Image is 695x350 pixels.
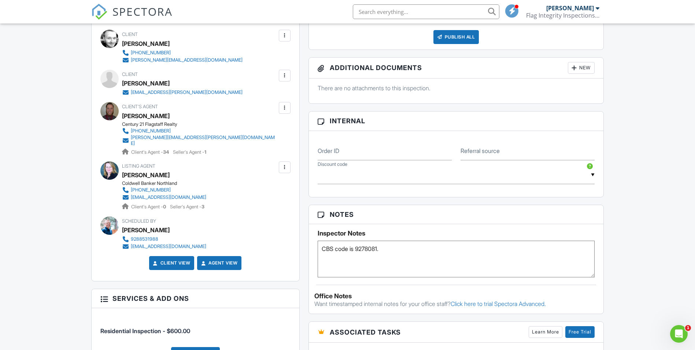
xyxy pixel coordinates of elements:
a: Learn More [529,326,562,338]
a: [EMAIL_ADDRESS][PERSON_NAME][DOMAIN_NAME] [122,89,243,96]
a: Free Trial [565,326,595,338]
label: Discount code [318,161,347,168]
div: [PERSON_NAME][EMAIL_ADDRESS][PERSON_NAME][DOMAIN_NAME] [131,135,277,146]
span: Client's Agent [122,104,158,109]
div: [PERSON_NAME][EMAIL_ADDRESS][DOMAIN_NAME] [131,57,243,63]
div: [PERSON_NAME] [122,38,170,49]
strong: 3 [202,204,204,209]
div: [EMAIL_ADDRESS][PERSON_NAME][DOMAIN_NAME] [131,90,243,95]
strong: 1 [204,149,206,155]
a: Click here to trial Spectora Advanced. [451,300,546,307]
span: Seller's Agent - [173,149,206,155]
p: Want timestamped internal notes for your office staff? [314,300,598,308]
a: [PHONE_NUMBER] [122,186,206,194]
a: [PERSON_NAME] [122,110,170,121]
h3: Internal [309,112,604,131]
span: Residential Inspection - $600.00 [100,327,190,335]
div: Office Notes [314,292,598,300]
span: Client [122,72,138,77]
iframe: Intercom live chat [670,325,688,343]
a: [PERSON_NAME][EMAIL_ADDRESS][DOMAIN_NAME] [122,56,243,64]
input: Search everything... [353,4,499,19]
div: Coldwell Banker Northland [122,181,212,186]
a: SPECTORA [91,10,173,25]
div: [PHONE_NUMBER] [131,50,171,56]
p: There are no attachments to this inspection. [318,84,595,92]
span: Client [122,32,138,37]
span: Client's Agent - [131,149,170,155]
div: Publish All [433,30,479,44]
span: Seller's Agent - [170,204,204,209]
li: Service: Residential Inspection [100,314,291,341]
textarea: CBS code is 9278081. [318,241,595,277]
strong: 34 [163,149,169,155]
a: [EMAIL_ADDRESS][DOMAIN_NAME] [122,194,206,201]
a: [PERSON_NAME] [122,169,170,181]
div: [PHONE_NUMBER] [131,187,171,193]
h3: Services & Add ons [92,289,299,308]
span: Listing Agent [122,163,155,169]
div: [PERSON_NAME] [546,4,594,12]
div: [PERSON_NAME] [122,78,170,89]
div: New [568,62,595,74]
img: The Best Home Inspection Software - Spectora [91,4,107,20]
div: 9288531988 [131,236,158,242]
div: Century 21 Flagstaff Realty [122,121,283,127]
a: 9288531988 [122,236,206,243]
h3: Notes [309,205,604,224]
div: Flag Integrity Inspections, LLC [526,12,599,19]
h3: Additional Documents [309,58,604,79]
div: [PHONE_NUMBER] [131,128,171,134]
a: [EMAIL_ADDRESS][DOMAIN_NAME] [122,243,206,250]
a: [PERSON_NAME][EMAIL_ADDRESS][PERSON_NAME][DOMAIN_NAME] [122,135,277,146]
h5: Inspector Notes [318,230,595,237]
a: [PHONE_NUMBER] [122,127,277,135]
div: [EMAIL_ADDRESS][DOMAIN_NAME] [131,244,206,249]
strong: 0 [163,204,166,209]
label: Order ID [318,147,339,155]
div: [PERSON_NAME] [122,225,170,236]
div: [EMAIL_ADDRESS][DOMAIN_NAME] [131,194,206,200]
span: SPECTORA [112,4,173,19]
a: [PHONE_NUMBER] [122,49,243,56]
span: Client's Agent - [131,204,167,209]
span: Associated Tasks [330,327,401,337]
label: Referral source [461,147,500,155]
a: Client View [152,259,191,267]
span: 1 [685,325,691,331]
a: Agent View [200,259,237,267]
span: Scheduled By [122,218,156,224]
